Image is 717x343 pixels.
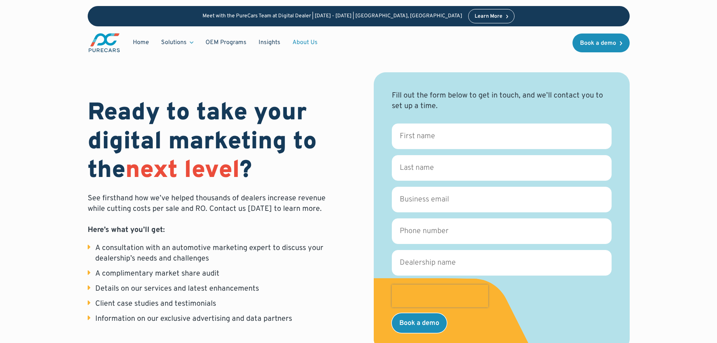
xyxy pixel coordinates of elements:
[392,250,612,276] input: Dealership name
[88,193,344,235] p: See firsthand how we’ve helped thousands of dealers increase revenue while cutting costs per sale...
[88,225,165,235] strong: Here’s what you’ll get:
[572,34,630,52] a: Book a demo
[468,9,515,23] a: Learn More
[88,99,344,186] h1: Ready to take your digital marketing to the ?
[580,40,616,46] div: Book a demo
[125,155,240,186] span: next level
[127,35,155,50] a: Home
[95,268,219,279] div: A complimentary market share audit
[392,123,612,149] input: First name
[475,14,502,19] div: Learn More
[392,285,488,307] iframe: reCAPTCHA
[392,218,612,244] input: Phone number
[95,243,344,264] div: A consultation with an automotive marketing expert to discuss your dealership’s needs and challenges
[392,90,612,111] div: Fill out the form below to get in touch, and we’ll contact you to set up a time.
[95,284,259,294] div: Details on our services and latest enhancements
[88,32,121,53] img: purecars logo
[253,35,286,50] a: Insights
[95,314,292,324] div: Information on our exclusive advertising and data partners
[161,38,187,47] div: Solutions
[392,187,612,212] input: Business email
[199,35,253,50] a: OEM Programs
[202,13,462,20] p: Meet with the PureCars Team at Digital Dealer | [DATE] - [DATE] | [GEOGRAPHIC_DATA], [GEOGRAPHIC_...
[155,35,199,50] div: Solutions
[88,32,121,53] a: main
[392,313,447,333] input: Book a demo
[286,35,324,50] a: About Us
[392,155,612,181] input: Last name
[95,299,216,309] div: Client case studies and testimonials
